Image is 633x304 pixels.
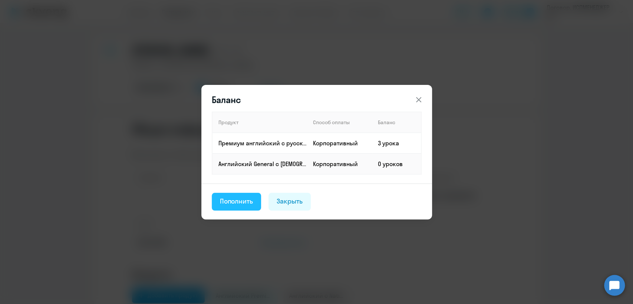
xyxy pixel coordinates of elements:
[220,196,253,206] div: Пополнить
[372,112,421,133] th: Баланс
[218,160,307,168] p: Английский General с [DEMOGRAPHIC_DATA] преподавателем
[307,133,372,153] td: Корпоративный
[307,112,372,133] th: Способ оплаты
[212,193,261,211] button: Пополнить
[212,112,307,133] th: Продукт
[218,139,307,147] p: Премиум английский с русскоговорящим преподавателем
[201,94,432,106] header: Баланс
[307,153,372,174] td: Корпоративный
[372,153,421,174] td: 0 уроков
[372,133,421,153] td: 3 урока
[277,196,303,206] div: Закрыть
[268,193,311,211] button: Закрыть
